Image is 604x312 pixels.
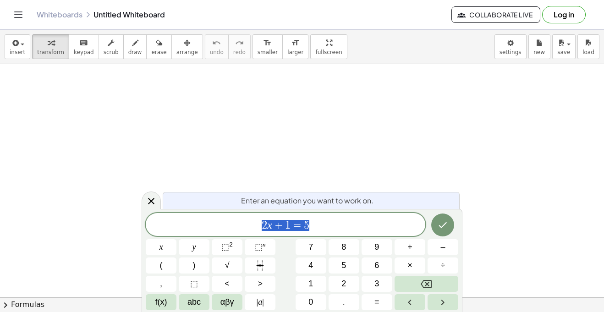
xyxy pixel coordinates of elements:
[255,242,263,252] span: ⬚
[258,278,263,290] span: >
[582,49,594,55] span: load
[212,38,221,49] i: undo
[225,259,230,272] span: √
[329,257,359,274] button: 5
[228,34,251,59] button: redoredo
[308,241,313,253] span: 7
[210,49,224,55] span: undo
[341,259,346,272] span: 5
[187,296,201,308] span: abc
[146,294,176,310] button: Functions
[395,276,458,292] button: Backspace
[146,239,176,255] button: x
[69,34,99,59] button: keyboardkeypad
[146,34,171,59] button: erase
[37,49,64,55] span: transform
[245,294,275,310] button: Absolute value
[296,239,326,255] button: 7
[577,34,599,59] button: load
[262,220,267,231] span: 2
[440,241,445,253] span: –
[221,242,229,252] span: ⬚
[315,49,342,55] span: fullscreen
[441,259,445,272] span: ÷
[151,49,166,55] span: erase
[296,294,326,310] button: 0
[245,276,275,292] button: Greater than
[329,294,359,310] button: .
[190,278,198,290] span: ⬚
[212,257,242,274] button: Square root
[287,49,303,55] span: larger
[176,49,198,55] span: arrange
[362,294,392,310] button: Equals
[557,49,570,55] span: save
[395,257,425,274] button: Times
[263,38,272,49] i: format_size
[171,34,203,59] button: arrange
[179,294,209,310] button: Alphabet
[263,241,266,248] sup: n
[179,257,209,274] button: )
[500,49,522,55] span: settings
[395,294,425,310] button: Left arrow
[407,241,412,253] span: +
[10,49,25,55] span: insert
[212,276,242,292] button: Less than
[308,259,313,272] span: 4
[128,49,142,55] span: draw
[245,257,275,274] button: Fraction
[257,296,264,308] span: a
[235,38,244,49] i: redo
[533,49,545,55] span: new
[285,220,291,231] span: 1
[407,259,412,272] span: ×
[431,213,454,236] button: Done
[37,10,82,19] a: Whiteboards
[253,34,283,59] button: format_sizesmaller
[160,259,163,272] span: (
[374,296,379,308] span: =
[451,6,540,23] button: Collaborate Live
[99,34,124,59] button: scrub
[494,34,527,59] button: settings
[245,239,275,255] button: Superscript
[212,239,242,255] button: Squared
[104,49,119,55] span: scrub
[308,296,313,308] span: 0
[296,276,326,292] button: 1
[267,219,272,231] var: x
[225,278,230,290] span: <
[179,239,209,255] button: y
[428,239,458,255] button: Minus
[192,241,196,253] span: y
[374,241,379,253] span: 9
[362,239,392,255] button: 9
[74,49,94,55] span: keypad
[257,297,258,307] span: |
[343,296,345,308] span: .
[362,257,392,274] button: 6
[428,257,458,274] button: Divide
[241,195,373,206] span: Enter an equation you want to work on.
[258,49,278,55] span: smaller
[272,220,286,231] span: +
[79,38,88,49] i: keyboard
[155,296,167,308] span: f(x)
[11,7,26,22] button: Toggle navigation
[329,239,359,255] button: 8
[160,278,162,290] span: ,
[179,276,209,292] button: Placeholder
[220,296,234,308] span: αβγ
[341,241,346,253] span: 8
[123,34,147,59] button: draw
[395,239,425,255] button: Plus
[552,34,576,59] button: save
[205,34,229,59] button: undoundo
[362,276,392,292] button: 3
[428,294,458,310] button: Right arrow
[374,278,379,290] span: 3
[262,297,264,307] span: |
[542,6,586,23] button: Log in
[233,49,246,55] span: redo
